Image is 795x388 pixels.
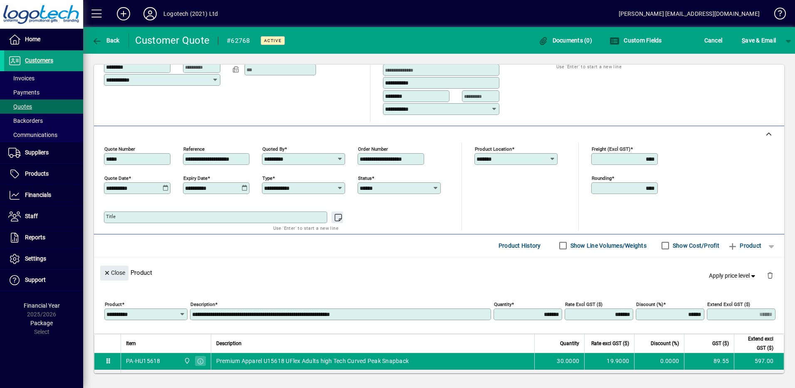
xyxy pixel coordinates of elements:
mat-label: Title [106,214,116,219]
div: Logotech (2021) Ltd [163,7,218,20]
a: Support [4,270,83,291]
span: Products [25,170,49,177]
mat-label: Quoted by [262,146,284,152]
mat-label: Order number [358,146,388,152]
span: Apply price level [709,271,757,280]
mat-label: Rounding [592,175,612,181]
span: Quantity [560,339,579,348]
span: 30.0000 [557,357,579,365]
a: Reports [4,227,83,248]
span: Premium Apparel U15618 UFlex Adults high Tech Curved Peak Snapback [216,357,409,365]
button: Product History [495,238,544,253]
a: Settings [4,249,83,269]
app-page-header-button: Close [98,269,131,276]
span: ave & Email [742,34,776,47]
div: 19.9000 [590,357,629,365]
div: [PERSON_NAME] [EMAIL_ADDRESS][DOMAIN_NAME] [619,7,760,20]
mat-label: Product location [475,146,512,152]
mat-label: Rate excl GST ($) [565,301,602,307]
span: Extend excl GST ($) [739,334,773,353]
span: Settings [25,255,46,262]
mat-label: Freight (excl GST) [592,146,630,152]
mat-label: Extend excl GST ($) [707,301,750,307]
span: Financials [25,192,51,198]
button: Cancel [702,33,725,48]
button: Back [90,33,122,48]
mat-label: Type [262,175,272,181]
button: Add [110,6,137,21]
span: Cancel [704,34,723,47]
button: Custom Fields [607,33,664,48]
span: Backorders [8,117,43,124]
div: #62768 [227,34,250,47]
a: Backorders [4,114,83,128]
button: Save & Email [738,33,780,48]
span: Suppliers [25,149,49,156]
button: Documents (0) [536,33,594,48]
app-page-header-button: Delete [760,271,780,279]
a: Products [4,164,83,184]
span: Custom Fields [610,37,662,44]
td: 89.55 [684,353,734,370]
span: Discount (%) [651,339,679,348]
a: Knowledge Base [768,2,785,29]
mat-label: Status [358,175,372,181]
label: Show Line Volumes/Weights [569,241,647,250]
mat-hint: Use 'Enter' to start a new line [273,223,338,233]
span: GST ($) [712,339,729,348]
mat-hint: Use 'Enter' to start a new line [556,62,622,71]
span: Product History [499,239,541,252]
a: Payments [4,85,83,99]
span: Financial Year [24,302,60,309]
span: Back [92,37,120,44]
span: Rate excl GST ($) [591,339,629,348]
mat-label: Quote date [104,175,128,181]
span: Description [216,339,242,348]
a: Quotes [4,99,83,114]
div: PA-HU15618 [126,357,160,365]
td: 0.0000 [634,353,684,370]
span: Communications [8,132,57,138]
mat-label: Discount (%) [636,301,663,307]
app-page-header-button: Back [83,33,129,48]
span: Active [264,38,281,43]
a: Financials [4,185,83,206]
span: Payments [8,89,40,96]
span: Quotes [8,103,32,110]
div: Customer Quote [135,34,210,47]
span: Invoices [8,75,35,82]
mat-label: Reference [183,146,205,152]
span: Item [126,339,136,348]
span: S [742,37,745,44]
span: Customers [25,57,53,64]
button: Product [723,238,765,253]
span: Close [104,266,125,280]
a: Suppliers [4,142,83,163]
button: Apply price level [706,268,760,283]
mat-label: Quantity [494,301,511,307]
a: Home [4,29,83,50]
a: Communications [4,128,83,142]
span: Home [25,36,40,42]
a: Invoices [4,71,83,85]
mat-label: Quote number [104,146,135,152]
span: Documents (0) [538,37,592,44]
label: Show Cost/Profit [671,241,719,250]
div: Product [94,257,784,288]
mat-label: Product [105,301,122,307]
td: 597.00 [734,353,784,370]
button: Profile [137,6,163,21]
mat-label: Expiry date [183,175,207,181]
a: Staff [4,206,83,227]
span: Central [182,356,191,366]
span: Product [728,239,761,252]
span: Support [25,276,46,283]
span: Staff [25,213,38,219]
span: Package [30,320,53,326]
button: Delete [760,266,780,286]
mat-label: Description [190,301,215,307]
button: Close [100,266,128,281]
span: Reports [25,234,45,241]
